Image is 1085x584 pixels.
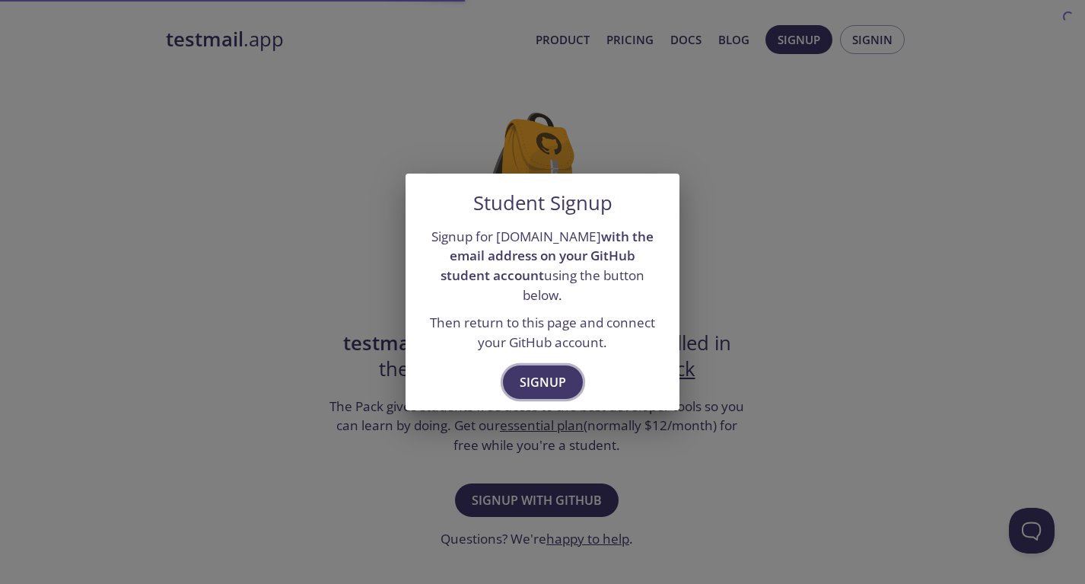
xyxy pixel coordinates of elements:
span: Signup [520,372,566,393]
p: Signup for [DOMAIN_NAME] using the button below. [424,227,661,305]
p: Then return to this page and connect your GitHub account. [424,313,661,352]
button: Signup [503,365,583,399]
h5: Student Signup [473,192,612,215]
strong: with the email address on your GitHub student account [441,228,654,284]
